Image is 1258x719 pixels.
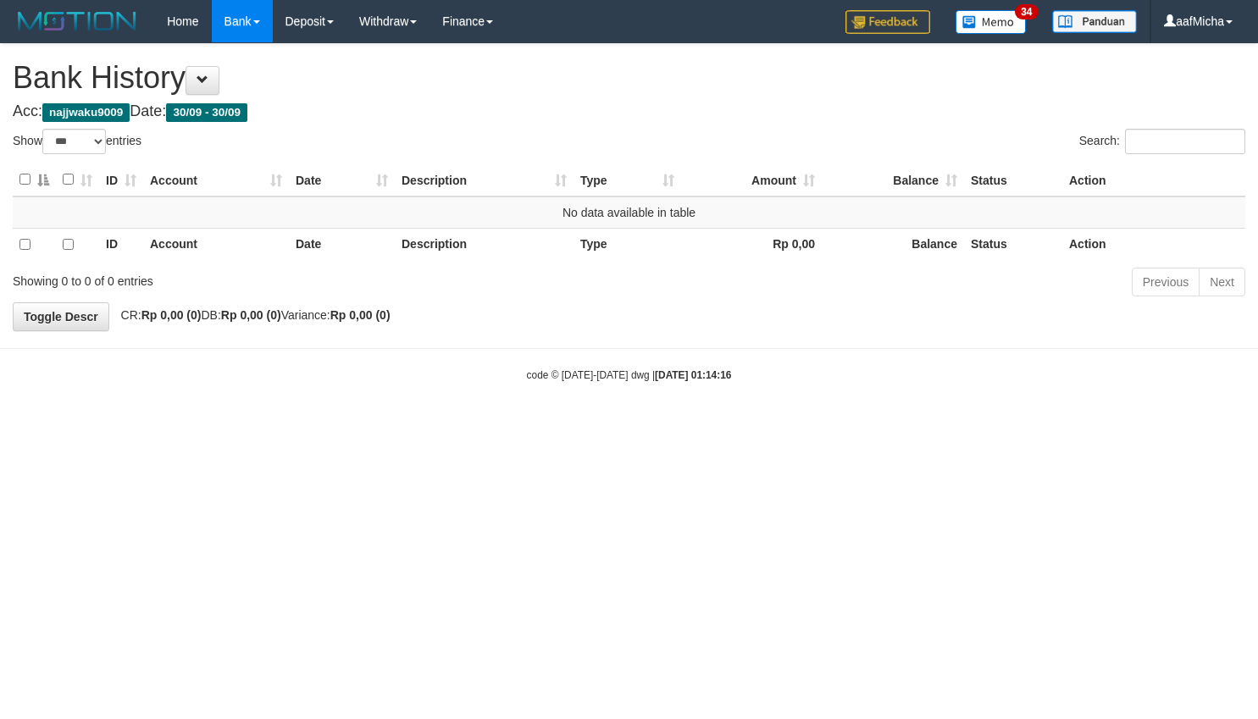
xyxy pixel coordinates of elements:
th: Date: activate to sort column ascending [289,163,395,196]
a: Previous [1132,268,1200,296]
th: Type: activate to sort column ascending [574,163,681,196]
th: Type [574,228,681,261]
th: Account: activate to sort column ascending [143,163,289,196]
a: Next [1199,268,1245,296]
th: ID [99,228,143,261]
th: Balance: activate to sort column ascending [822,163,964,196]
span: najjwaku9009 [42,103,130,122]
h4: Acc: Date: [13,103,1245,120]
span: CR: DB: Variance: [113,308,391,322]
select: Showentries [42,129,106,154]
strong: Rp 0,00 (0) [221,308,281,322]
img: MOTION_logo.png [13,8,141,34]
th: Account [143,228,289,261]
img: Button%20Memo.svg [956,10,1027,34]
small: code © [DATE]-[DATE] dwg | [527,369,732,381]
img: Feedback.jpg [845,10,930,34]
th: Status [964,163,1062,196]
div: Showing 0 to 0 of 0 entries [13,266,512,290]
th: : activate to sort column ascending [56,163,99,196]
img: panduan.png [1052,10,1137,33]
th: Balance [822,228,964,261]
th: Amount: activate to sort column ascending [681,163,822,196]
strong: Rp 0,00 (0) [141,308,202,322]
h1: Bank History [13,61,1245,95]
th: Description: activate to sort column ascending [395,163,574,196]
td: No data available in table [13,196,1245,229]
span: 34 [1015,4,1038,19]
th: Date [289,228,395,261]
strong: Rp 0,00 (0) [330,308,391,322]
th: ID: activate to sort column ascending [99,163,143,196]
th: : activate to sort column descending [13,163,56,196]
span: 30/09 - 30/09 [166,103,247,122]
label: Show entries [13,129,141,154]
input: Search: [1125,129,1245,154]
th: Action [1062,228,1245,261]
th: Action [1062,163,1245,196]
th: Status [964,228,1062,261]
a: Toggle Descr [13,302,109,331]
strong: [DATE] 01:14:16 [655,369,731,381]
th: Rp 0,00 [681,228,822,261]
th: Description [395,228,574,261]
label: Search: [1079,129,1245,154]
